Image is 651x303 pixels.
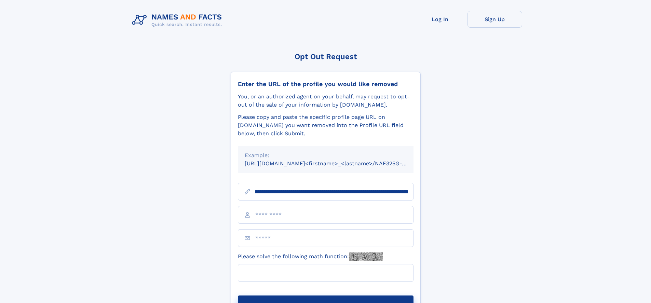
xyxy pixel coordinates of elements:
[238,80,413,88] div: Enter the URL of the profile you would like removed
[231,52,421,61] div: Opt Out Request
[238,93,413,109] div: You, or an authorized agent on your behalf, may request to opt-out of the sale of your informatio...
[245,151,407,160] div: Example:
[238,252,383,261] label: Please solve the following math function:
[129,11,228,29] img: Logo Names and Facts
[245,160,426,167] small: [URL][DOMAIN_NAME]<firstname>_<lastname>/NAF325G-xxxxxxxx
[467,11,522,28] a: Sign Up
[238,113,413,138] div: Please copy and paste the specific profile page URL on [DOMAIN_NAME] you want removed into the Pr...
[413,11,467,28] a: Log In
